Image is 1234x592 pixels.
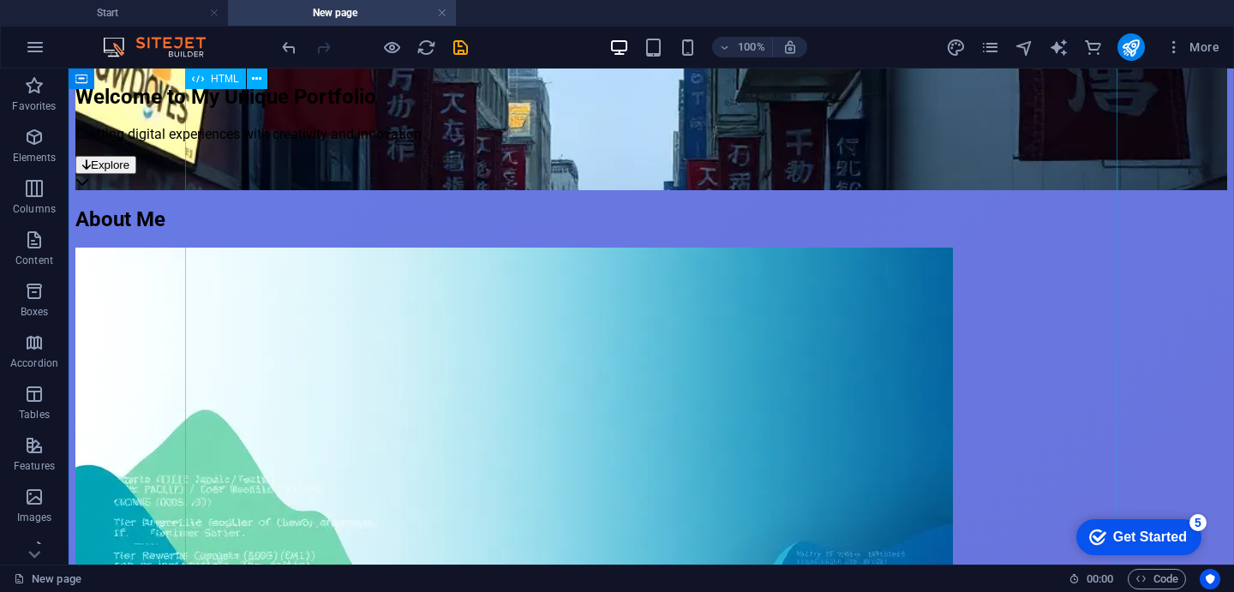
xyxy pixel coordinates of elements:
button: Code [1128,569,1186,589]
button: More [1159,33,1226,61]
p: Features [14,459,55,473]
h6: Session time [1069,569,1114,589]
button: undo [279,37,299,57]
iframe: To enrich screen reader interactions, please activate Accessibility in Grammarly extension settings [69,69,1234,565]
button: Usercentrics [1200,569,1220,589]
button: text_generator [1049,37,1069,57]
i: Commerce [1083,38,1103,57]
button: navigator [1015,37,1035,57]
i: AI Writer [1049,38,1069,57]
p: Elements [13,151,57,164]
iframe: To enrich screen reader interactions, please activate Accessibility in Grammarly extension settings [1063,511,1208,562]
button: publish [1117,33,1145,61]
i: Save (Ctrl+S) [451,38,470,57]
span: HTML [211,74,239,84]
span: : [1099,572,1101,585]
p: Boxes [21,305,49,319]
button: reload [416,37,436,57]
button: commerce [1083,37,1104,57]
i: On resize automatically adjust zoom level to fit chosen device. [782,39,798,55]
h6: 100% [738,37,765,57]
i: Reload page [416,38,436,57]
a: Click to cancel selection. Double-click to open Pages [14,569,81,589]
span: Code [1135,569,1178,589]
span: 00 00 [1087,569,1113,589]
p: Images [17,511,52,524]
button: save [450,37,470,57]
button: 100% [712,37,773,57]
h4: New page [228,3,456,22]
p: Tables [19,408,50,422]
button: pages [980,37,1001,57]
img: Editor Logo [99,37,227,57]
p: Columns [13,202,56,216]
p: Accordion [10,356,58,370]
i: Design (Ctrl+Alt+Y) [946,38,966,57]
p: Favorites [12,99,56,113]
button: Click here to leave preview mode and continue editing [381,37,402,57]
button: design [946,37,967,57]
i: Publish [1121,38,1141,57]
span: More [1165,39,1219,56]
i: Undo: Change HTML (Ctrl+Z) [279,38,299,57]
i: Navigator [1015,38,1034,57]
p: Content [15,254,53,267]
i: Pages (Ctrl+Alt+S) [980,38,1000,57]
